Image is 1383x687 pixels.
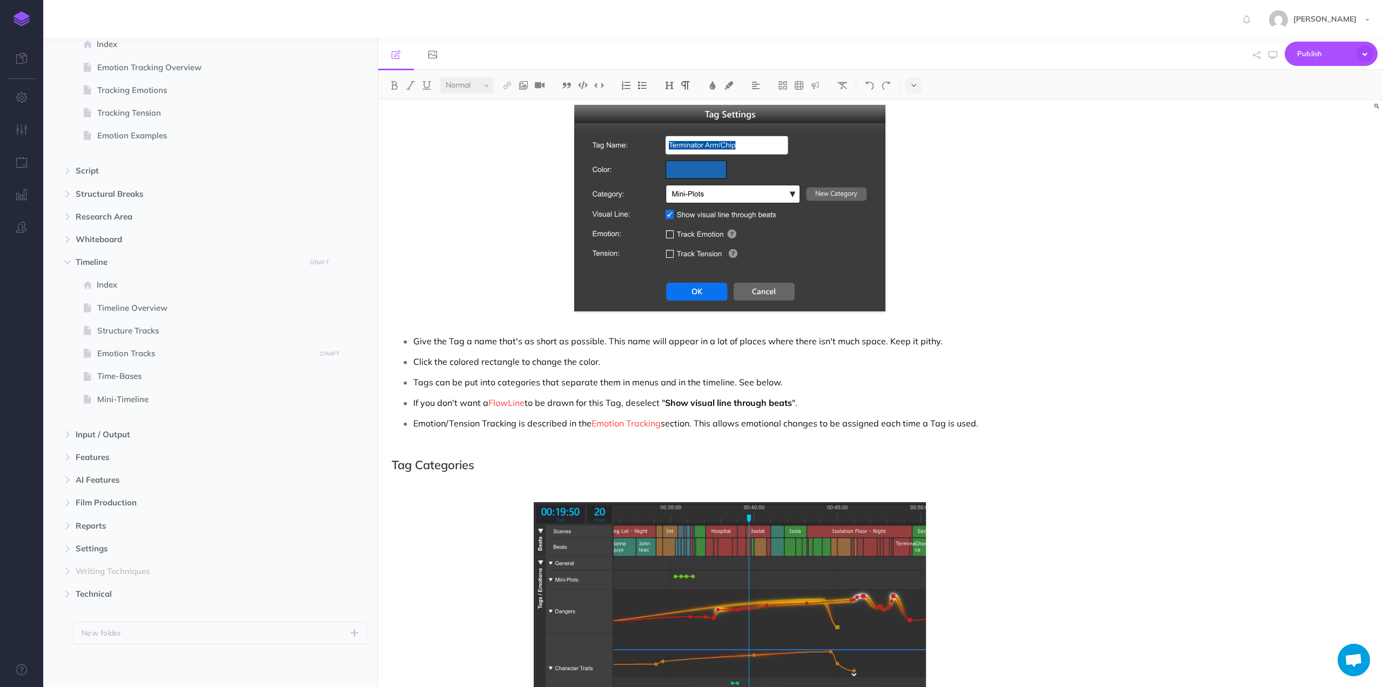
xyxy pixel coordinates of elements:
p: Click the colored rectangle to change the color. [413,353,1068,370]
img: Callout dropdown menu button [810,81,820,90]
p: Give the Tag a name that's as short as possible. This name will appear in a lot of places where t... [413,333,1068,349]
span: Emotion Tracks [97,347,313,360]
span: Structure Tracks [97,324,313,337]
a: FlowLine [488,397,525,408]
img: logo-mark.svg [14,11,30,26]
span: [PERSON_NAME] [1288,14,1362,24]
img: Alignment dropdown menu button [751,81,761,90]
img: Inline code button [594,81,604,89]
img: Unordered list button [637,81,647,90]
span: Input / Output [76,428,299,441]
p: New folder [82,627,122,639]
button: New folder [73,622,367,644]
span: Writing Techniques [76,565,299,578]
span: Features [76,451,299,464]
span: Whiteboard [76,233,299,246]
span: Tracking Tension [97,106,313,119]
strong: Show visual line through beats [665,397,792,408]
div: Open chat [1338,644,1370,676]
span: Publish [1297,45,1351,62]
img: Headings dropdown button [664,81,674,90]
span: Structural Breaks [76,188,299,201]
img: Text color button [708,81,717,90]
p: Emotion/Tension Tracking is described in the section. This allows emotional changes to be assigne... [413,415,1068,431]
span: Mini-Timeline [97,393,313,406]
button: DRAFT [317,348,344,360]
span: AI Features [76,473,299,486]
img: Code block button [578,81,588,89]
p: If you don't want a to be drawn for this Tag, deselect " ". [413,395,1068,411]
img: Link button [502,81,512,90]
button: Publish [1285,42,1378,66]
img: Create table button [794,81,804,90]
span: Timeline [76,256,299,269]
img: Undo [865,81,875,90]
span: Film Production [76,496,299,509]
img: Ordered list button [621,81,631,90]
img: 5e65f80bd5f055f0ce8376a852e1104c.jpg [1269,10,1288,29]
img: Add image button [519,81,528,90]
span: Emotion Tracking Overview [97,61,313,74]
img: Italic button [406,81,415,90]
span: Index [97,38,313,51]
span: Reports [76,519,299,532]
img: Add video button [535,81,545,90]
h2: Tag Categories [392,458,1068,471]
a: Emotion Tracking [592,418,661,429]
button: DRAFT [306,256,333,269]
img: Blockquote button [562,81,572,90]
img: Clear styles button [837,81,847,90]
span: Timeline Overview [97,302,313,315]
span: Technical [76,588,299,601]
img: Bold button [390,81,399,90]
span: Index [97,278,313,291]
img: Text background color button [724,81,734,90]
p: Tags can be put into categories that separate them in menus and in the timeline. See below. [413,374,1068,390]
span: Emotion Examples [97,129,313,142]
span: Time-Bases [97,370,313,383]
span: Settings [76,542,299,555]
span: Script [76,164,299,177]
img: Paragraph button [681,81,690,90]
span: Tracking Emotions [97,84,313,97]
small: DRAFT [320,350,339,357]
small: DRAFT [310,259,329,266]
span: Research Area [76,210,299,223]
img: Underline button [422,81,432,90]
img: Redo [881,81,891,90]
img: V42kejCwoG0FcTLfaPnj.png [574,105,885,311]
